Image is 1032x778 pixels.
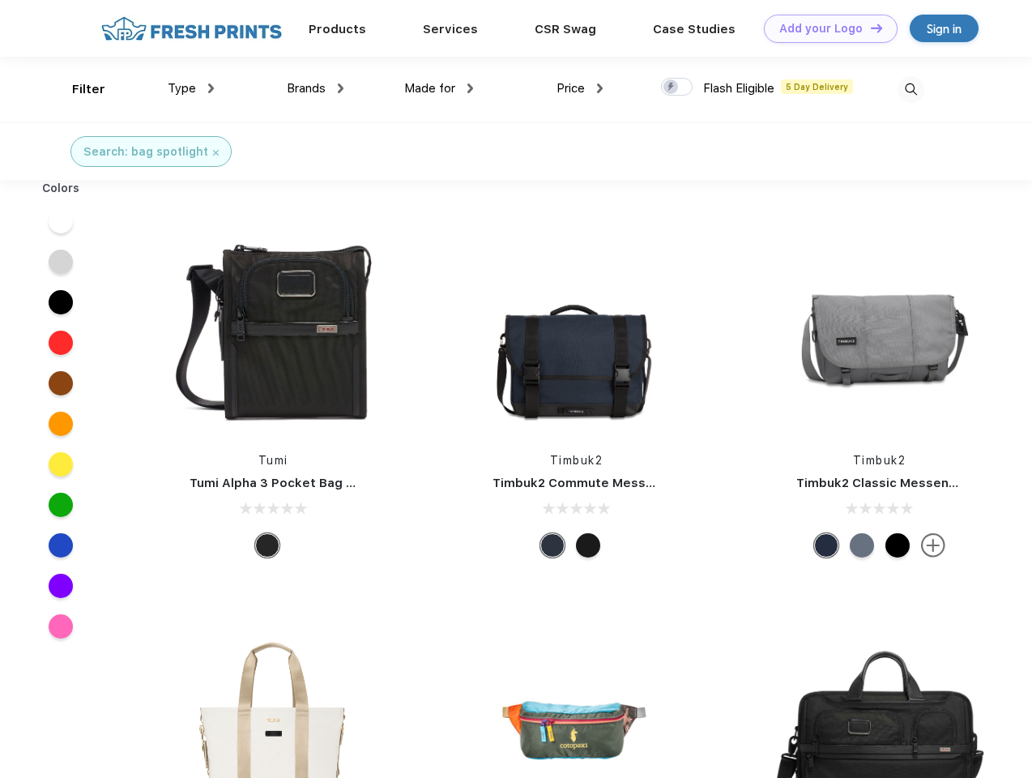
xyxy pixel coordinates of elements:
[550,454,603,467] a: Timbuk2
[83,143,208,160] div: Search: bag spotlight
[287,81,326,96] span: Brands
[898,76,924,103] img: desktop_search.svg
[168,81,196,96] span: Type
[190,476,379,490] a: Tumi Alpha 3 Pocket Bag Small
[72,80,105,99] div: Filter
[404,81,455,96] span: Made for
[338,83,343,93] img: dropdown.png
[165,220,381,436] img: func=resize&h=266
[30,180,92,197] div: Colors
[779,22,863,36] div: Add your Logo
[781,79,853,94] span: 5 Day Delivery
[96,15,287,43] img: fo%20logo%202.webp
[208,83,214,93] img: dropdown.png
[597,83,603,93] img: dropdown.png
[772,220,987,436] img: func=resize&h=266
[910,15,979,42] a: Sign in
[468,220,684,436] img: func=resize&h=266
[213,150,219,156] img: filter_cancel.svg
[921,533,945,558] img: more.svg
[540,533,565,558] div: Eco Nautical
[927,19,962,38] div: Sign in
[576,533,600,558] div: Eco Black
[814,533,838,558] div: Eco Nautical
[557,81,585,96] span: Price
[703,81,774,96] span: Flash Eligible
[467,83,473,93] img: dropdown.png
[255,533,279,558] div: Black
[258,454,288,467] a: Tumi
[853,454,906,467] a: Timbuk2
[309,22,366,36] a: Products
[871,24,882,32] img: DT
[796,476,997,490] a: Timbuk2 Classic Messenger Bag
[493,476,710,490] a: Timbuk2 Commute Messenger Bag
[885,533,910,558] div: Eco Black
[850,533,874,558] div: Eco Lightbeam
